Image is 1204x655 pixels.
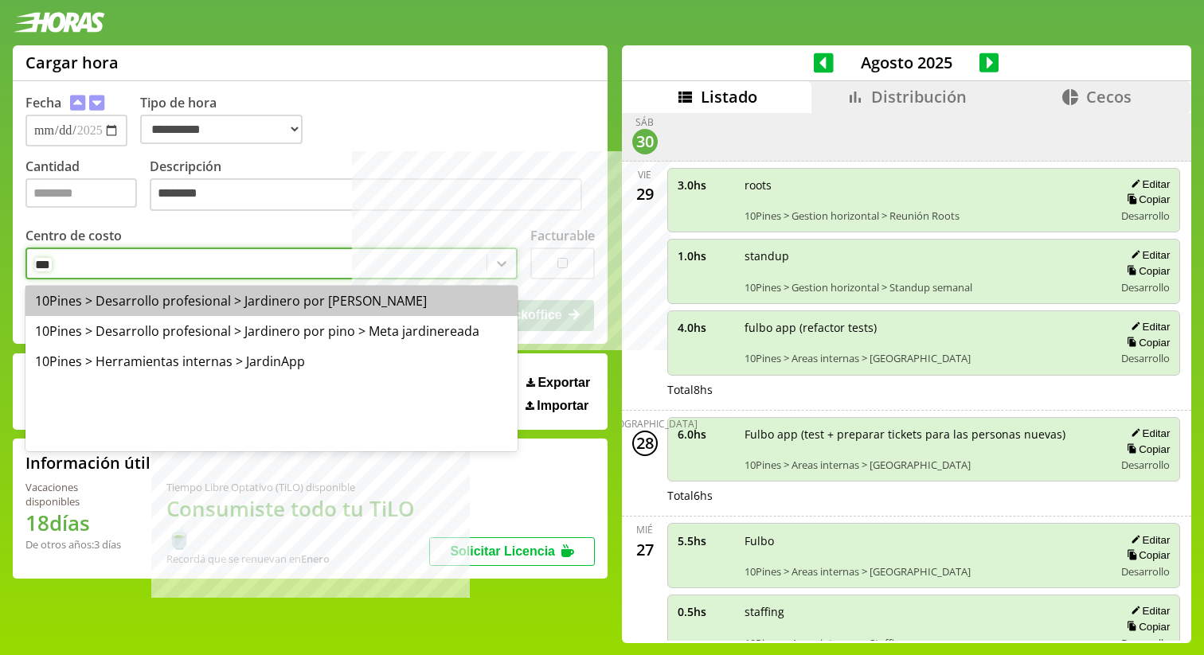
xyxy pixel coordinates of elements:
[635,115,654,129] div: sáb
[301,552,330,566] b: Enero
[1126,427,1170,440] button: Editar
[150,178,582,212] textarea: Descripción
[25,94,61,111] label: Fecha
[25,452,150,474] h2: Información útil
[25,158,150,216] label: Cantidad
[632,181,658,207] div: 29
[745,604,1104,619] span: staffing
[1126,248,1170,262] button: Editar
[166,480,429,494] div: Tiempo Libre Optativo (TiLO) disponible
[1122,443,1170,456] button: Copiar
[745,209,1104,223] span: 10Pines > Gestion horizontal > Reunión Roots
[1121,209,1170,223] span: Desarrollo
[429,537,595,566] button: Solicitar Licencia
[1126,604,1170,618] button: Editar
[1121,564,1170,579] span: Desarrollo
[1121,636,1170,650] span: Desarrollo
[1121,280,1170,294] span: Desarrollo
[13,12,105,33] img: logotipo
[745,427,1104,442] span: Fulbo app (test + preparar tickets para las personas nuevas)
[678,427,733,442] span: 6.0 hs
[537,399,588,413] span: Importar
[1126,533,1170,547] button: Editar
[678,248,733,263] span: 1.0 hs
[678,533,733,548] span: 5.5 hs
[745,533,1104,548] span: Fulbo
[622,113,1191,641] div: scrollable content
[667,488,1181,503] div: Total 6 hs
[1126,177,1170,191] button: Editar
[834,52,979,73] span: Agosto 2025
[745,564,1104,579] span: 10Pines > Areas internas > [GEOGRAPHIC_DATA]
[25,480,128,509] div: Vacaciones disponibles
[1122,620,1170,634] button: Copiar
[1122,336,1170,349] button: Copiar
[745,280,1104,294] span: 10Pines > Gestion horizontal > Standup semanal
[745,320,1104,335] span: fulbo app (refactor tests)
[166,494,429,552] h1: Consumiste todo tu TiLO 🍵
[25,178,137,208] input: Cantidad
[678,320,733,335] span: 4.0 hs
[166,552,429,566] div: Recordá que se renuevan en
[25,286,518,316] div: 10Pines > Desarrollo profesional > Jardinero por [PERSON_NAME]
[636,523,653,536] div: mié
[745,636,1104,650] span: 10Pines > Areas internas > Staffing
[530,227,595,244] label: Facturable
[522,375,595,391] button: Exportar
[745,351,1104,365] span: 10Pines > Areas internas > [GEOGRAPHIC_DATA]
[1121,351,1170,365] span: Desarrollo
[1121,458,1170,472] span: Desarrollo
[25,316,518,346] div: 10Pines > Desarrollo profesional > Jardinero por pino > Meta jardinereada
[537,376,590,390] span: Exportar
[678,177,733,193] span: 3.0 hs
[632,536,658,562] div: 27
[25,346,518,376] div: 10Pines > Herramientas internas > JardinApp
[140,94,315,146] label: Tipo de hora
[1086,86,1132,107] span: Cecos
[701,86,757,107] span: Listado
[632,431,658,456] div: 28
[450,544,555,558] span: Solicitar Licencia
[678,604,733,619] span: 0.5 hs
[25,509,128,537] h1: 18 días
[1122,548,1170,562] button: Copiar
[638,168,651,181] div: vie
[632,129,658,154] div: 30
[1122,264,1170,278] button: Copiar
[25,537,128,552] div: De otros años: 3 días
[25,227,122,244] label: Centro de costo
[667,382,1181,397] div: Total 8 hs
[1122,193,1170,206] button: Copiar
[592,417,698,431] div: [DEMOGRAPHIC_DATA]
[1126,320,1170,333] button: Editar
[745,177,1104,193] span: roots
[745,248,1104,263] span: standup
[140,115,303,144] select: Tipo de hora
[150,158,595,216] label: Descripción
[871,86,967,107] span: Distribución
[745,458,1104,472] span: 10Pines > Areas internas > [GEOGRAPHIC_DATA]
[25,52,119,73] h1: Cargar hora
